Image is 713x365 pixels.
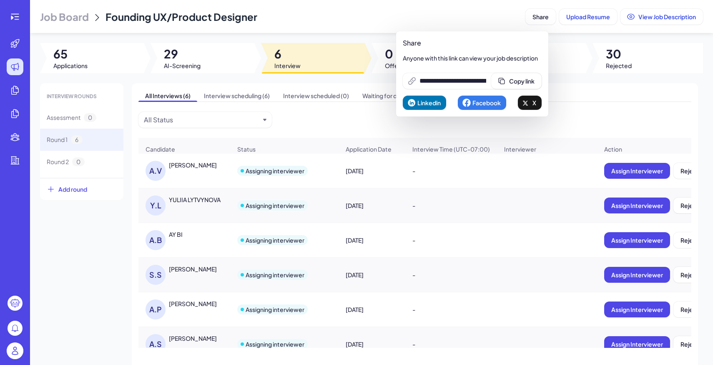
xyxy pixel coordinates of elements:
span: Interview Time (UTC-07:00) [412,145,490,153]
div: Atharva Potnis [169,299,217,308]
div: - [406,159,497,182]
span: Applications [53,61,88,70]
button: Assign Interviewer [604,336,670,352]
div: Saifali Saiyed [169,265,217,273]
div: A.B [146,230,166,250]
span: Rejected [606,61,632,70]
div: - [406,332,497,356]
button: Copy link [491,73,542,89]
span: 0 [72,157,85,166]
p: Anyone with this link can view your job description [403,54,542,62]
span: Facebook [472,99,501,106]
div: Y.L [146,195,166,215]
button: Assign Interviewer [604,163,670,179]
div: - [406,228,497,252]
button: Assign Interviewer [604,198,670,213]
span: Founding UX/Product Designer [105,10,257,23]
div: Assigning interviewer [246,305,304,314]
span: Job Board [40,10,89,23]
span: 6 [71,135,83,144]
span: All Interviews (6) [138,90,197,101]
div: S.S [146,265,166,285]
button: Linkedin [403,96,446,110]
div: A.P [146,299,166,319]
span: Add round [58,185,87,193]
div: [DATE] [339,298,405,321]
span: Interview scheduling (6) [197,90,276,101]
div: [DATE] [339,228,405,252]
div: Assigning interviewer [246,340,304,348]
button: Assign Interviewer [604,302,670,317]
img: user_logo.png [7,342,23,359]
div: A.S [146,334,166,354]
span: Reject [680,236,699,244]
span: View Job Description [638,13,696,20]
span: 65 [53,46,88,61]
span: Interviewer [504,145,536,153]
div: AY BI [169,230,183,238]
span: 29 [164,46,201,61]
span: Application Date [346,145,392,153]
span: Assign Interviewer [611,340,663,348]
span: Interview scheduled (0) [276,90,356,101]
span: Reject [680,202,699,209]
span: Copy link [509,77,535,85]
span: 30 [606,46,632,61]
span: Round 1 [47,135,68,144]
div: [DATE] [339,332,405,356]
span: 0 [385,46,400,61]
div: - [406,263,497,286]
span: Offer [385,61,400,70]
div: Assigning interviewer [246,167,304,175]
button: Reject [673,302,706,317]
span: Reject [680,167,699,175]
button: Facebook [458,96,506,110]
p: Share [403,38,542,48]
span: X [532,99,536,106]
button: Reject [673,163,706,179]
div: A.V [146,161,166,181]
button: Reject [673,198,706,213]
button: Reject [673,232,706,248]
span: Reject [680,271,699,279]
div: [DATE] [339,159,405,182]
button: View Job Description [620,9,703,25]
span: Waiting for decision (0) [356,90,432,101]
span: Upload Resume [566,13,610,20]
span: 0 [84,113,96,122]
span: Reject [680,306,699,313]
span: 6 [274,46,301,61]
span: Action [604,145,622,153]
div: - [406,298,497,321]
div: Anjana Vas [169,161,217,169]
span: Round 2 [47,157,69,166]
div: YULIIA LYTVYNOVA [169,195,221,204]
span: Assign Interviewer [611,167,663,175]
button: Reject [673,336,706,352]
div: Assigning interviewer [246,271,304,279]
button: All Status [144,115,260,125]
span: Interview [274,61,301,70]
div: [DATE] [339,194,405,217]
button: Share [525,9,556,25]
button: Assign Interviewer [604,232,670,248]
span: Candidate [146,145,175,153]
div: [DATE] [339,263,405,286]
div: Assigning interviewer [246,236,304,244]
button: Add round [40,178,123,200]
span: Assign Interviewer [611,306,663,313]
span: Share [532,13,549,20]
span: Status [237,145,256,153]
button: X [518,96,542,110]
span: Assign Interviewer [611,271,663,279]
div: Assigning interviewer [246,201,304,210]
div: All Status [144,115,173,125]
button: Upload Resume [559,9,617,25]
button: Reject [673,267,706,283]
span: Assessment [47,113,80,122]
div: Abhinav Sharma [169,334,217,342]
span: Assign Interviewer [611,236,663,244]
div: INTERVIEW ROUNDS [40,86,123,106]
